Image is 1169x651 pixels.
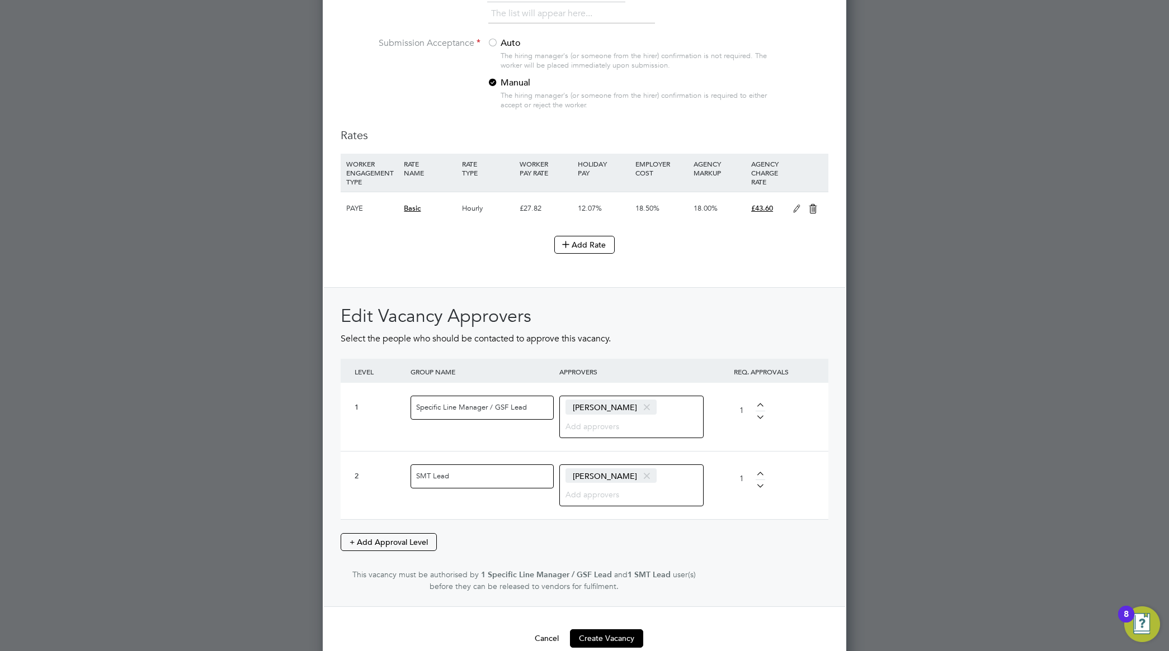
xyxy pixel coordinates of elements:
[341,305,828,328] h2: Edit Vacancy Approvers
[487,37,627,49] label: Auto
[341,533,437,551] button: + Add Approval Level
[459,192,517,225] div: Hourly
[352,569,479,579] span: This vacancy must be authorised by
[459,154,517,183] div: RATE TYPE
[352,359,408,384] div: LEVEL
[565,419,635,433] input: Add approvers
[501,51,772,70] div: The hiring manager's (or someone from the hirer) confirmation is not required. The worker will be...
[748,154,787,192] div: AGENCY CHARGE RATE
[341,128,828,142] h3: Rates
[633,154,690,183] div: EMPLOYER COST
[575,154,633,183] div: HOLIDAY PAY
[343,154,401,192] div: WORKER ENGAGEMENT TYPE
[341,37,480,49] label: Submission Acceptance
[401,154,459,183] div: RATE NAME
[526,629,568,647] button: Cancel
[554,236,615,254] button: Add Rate
[343,192,401,225] div: PAYE
[501,91,772,110] div: The hiring manager's (or someone from the hirer) confirmation is required to either accept or rej...
[481,570,612,579] strong: 1 Specific Line Manager / GSF Lead
[578,203,602,213] span: 12.07%
[341,333,611,344] span: Select the people who should be contacted to approve this vacancy.
[614,569,628,579] span: and
[705,359,817,384] div: REQ. APPROVALS
[491,6,597,21] li: The list will appear here...
[628,570,671,579] strong: 1 SMT Lead
[565,468,657,483] span: [PERSON_NAME]
[355,403,405,412] div: 1
[517,192,574,225] div: £27.82
[694,203,718,213] span: 18.00%
[404,203,421,213] span: Basic
[487,77,627,89] label: Manual
[565,400,657,414] span: [PERSON_NAME]
[355,472,405,481] div: 2
[751,203,773,213] span: £43.60
[570,629,643,647] button: Create Vacancy
[1124,606,1160,642] button: Open Resource Center, 8 new notifications
[517,154,574,183] div: WORKER PAY RATE
[557,359,705,384] div: APPROVERS
[408,359,557,384] div: GROUP NAME
[691,154,748,183] div: AGENCY MARKUP
[1124,614,1129,629] div: 8
[565,487,635,501] input: Add approvers
[635,203,659,213] span: 18.50%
